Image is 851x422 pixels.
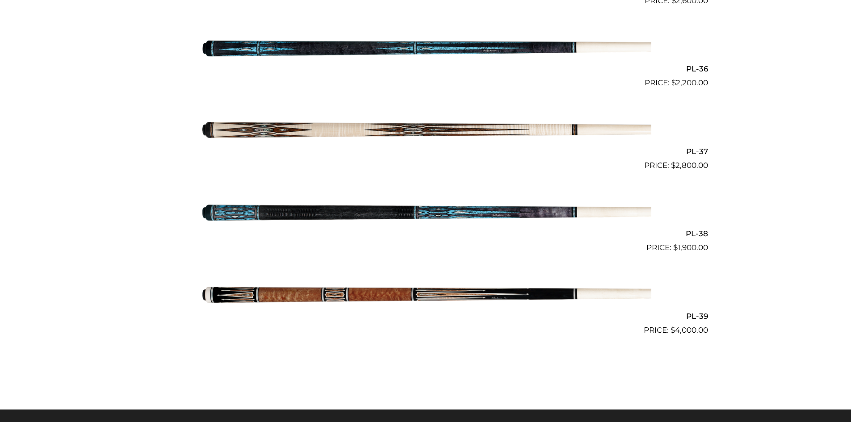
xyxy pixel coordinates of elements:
h2: PL-36 [143,61,708,77]
a: PL-38 $1,900.00 [143,175,708,254]
span: $ [671,161,675,170]
a: PL-36 $2,200.00 [143,10,708,89]
bdi: 4,000.00 [671,326,708,334]
bdi: 2,200.00 [671,78,708,87]
img: PL-38 [200,175,651,250]
h2: PL-38 [143,226,708,242]
a: PL-39 $4,000.00 [143,257,708,336]
img: PL-39 [200,257,651,332]
img: PL-37 [200,92,651,167]
h2: PL-39 [143,308,708,324]
a: PL-37 $2,800.00 [143,92,708,171]
span: $ [671,326,675,334]
h2: PL-37 [143,143,708,159]
img: PL-36 [200,10,651,85]
bdi: 1,900.00 [673,243,708,252]
bdi: 2,800.00 [671,161,708,170]
span: $ [673,243,678,252]
span: $ [671,78,676,87]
